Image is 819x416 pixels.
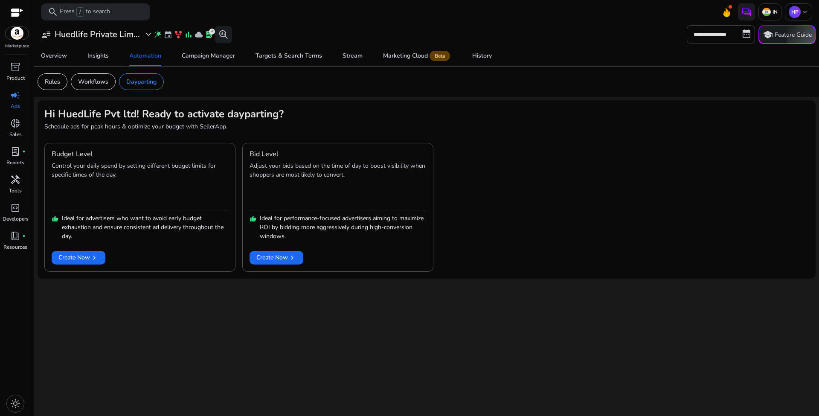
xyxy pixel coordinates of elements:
[41,29,51,40] span: user_attributes
[10,231,20,241] span: book_4
[10,175,20,185] span: handyman
[256,53,322,59] div: Targets & Search Terms
[763,29,773,40] span: school
[48,7,58,17] span: search
[6,27,29,40] img: amazon.svg
[154,30,162,39] span: wand_stars
[10,62,20,72] span: inventory_2
[60,7,110,17] p: Press to search
[195,30,203,39] span: cloud
[758,25,816,44] button: schoolFeature Guide
[5,43,29,49] p: Marketplace
[3,243,27,251] p: Resources
[184,30,193,39] span: bar_chart
[260,214,426,241] p: Ideal for performance-focused advertisers aiming to maximize ROI by bidding more aggressively dur...
[129,53,161,59] div: Automation
[58,253,99,262] span: Create Now
[164,30,172,39] span: event
[215,26,232,43] button: search_insights
[218,29,229,40] span: search_insights
[174,30,183,39] span: family_history
[10,118,20,128] span: donut_small
[3,215,29,223] p: Developers
[52,161,228,207] p: Control your daily spend by setting different budget limits for specific times of the day.
[126,77,157,86] p: Dayparting
[55,29,140,40] h3: Huedlife Private Lim...
[76,7,84,17] span: /
[250,251,303,265] button: Create Nowchevron_right
[775,31,812,39] p: Feature Guide
[52,215,58,222] span: thumb_up
[430,51,450,61] span: Beta
[78,77,108,86] p: Workflows
[250,215,256,222] span: thumb_up
[44,107,809,121] h2: Hi HuedLife Pvt ltd! Ready to activate dayparting?
[250,150,279,158] h4: Bid Level
[762,8,771,16] img: in.svg
[22,150,26,153] span: fiber_manual_record
[143,29,154,40] span: expand_more
[256,253,296,262] span: Create Now
[250,161,426,207] p: Adjust your bids based on the time of day to boost visibility when shoppers are most likely to co...
[10,203,20,213] span: code_blocks
[6,159,24,166] p: Reports
[789,6,801,18] p: HP
[209,29,215,35] div: 4
[9,187,22,195] p: Tools
[44,122,809,131] p: Schedule ads for peak hours & optimize your budget with SellerApp.
[62,214,228,241] p: Ideal for advertisers who want to avoid early budget exhaustion and ensure consistent ad delivery...
[52,150,93,158] h4: Budget Level
[41,53,67,59] div: Overview
[802,9,808,15] span: keyboard_arrow_down
[771,9,778,15] p: IN
[52,251,105,265] button: Create Nowchevron_right
[90,253,99,262] span: chevron_right
[87,53,109,59] div: Insights
[205,30,213,39] span: lab_profile
[343,53,363,59] div: Stream
[22,234,26,238] span: fiber_manual_record
[10,146,20,157] span: lab_profile
[9,131,22,138] p: Sales
[10,90,20,100] span: campaign
[6,74,25,82] p: Product
[182,53,235,59] div: Campaign Manager
[10,399,20,409] span: light_mode
[11,102,20,110] p: Ads
[45,77,60,86] p: Rules
[472,53,492,59] div: History
[383,52,452,59] div: Marketing Cloud
[288,253,296,262] span: chevron_right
